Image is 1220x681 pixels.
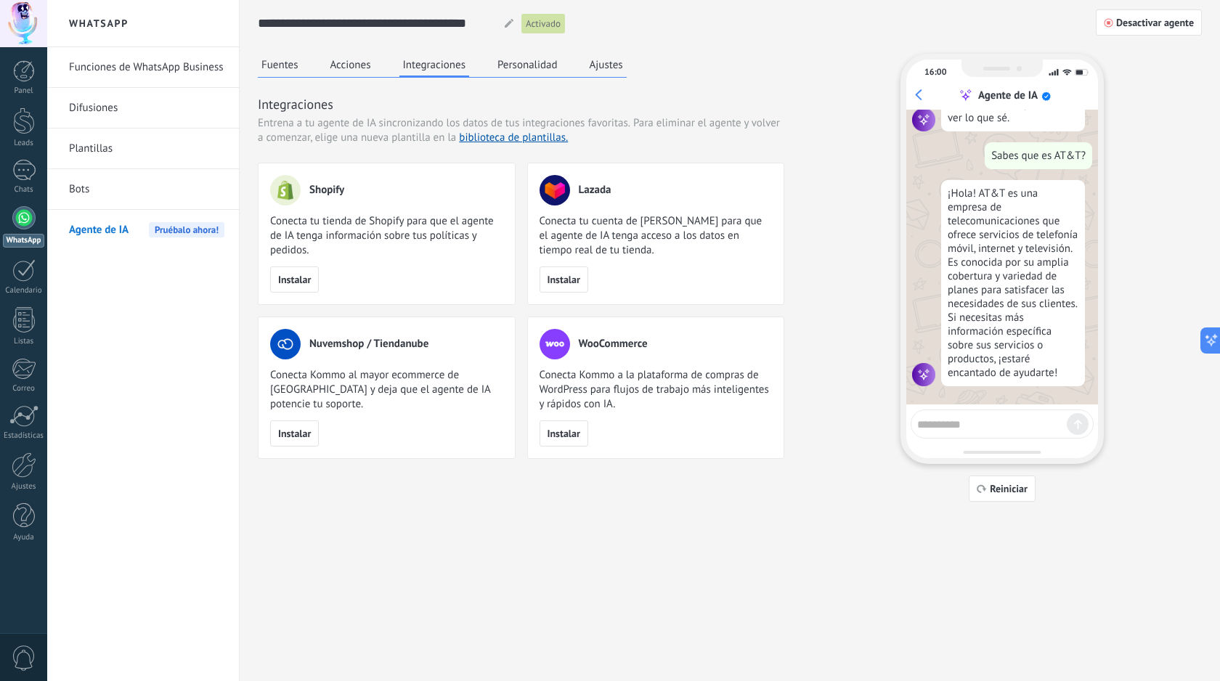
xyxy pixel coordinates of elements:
h3: Integraciones [258,95,784,113]
span: Conecta Kommo al mayor ecommerce de [GEOGRAPHIC_DATA] y deja que el agente de IA potencie tu sopo... [270,368,503,412]
div: Panel [3,86,45,96]
li: Bots [47,169,239,210]
span: Agente de IA [69,210,129,250]
li: Agente de IA [47,210,239,250]
span: Reiniciar [990,484,1028,494]
span: Instalar [548,428,580,439]
div: Leads [3,139,45,148]
span: Shopify [309,183,344,197]
button: Instalar [270,266,319,293]
div: Ayuda [3,533,45,542]
a: Funciones de WhatsApp Business [69,47,224,88]
button: Fuentes [258,54,302,76]
div: Listas [3,337,45,346]
span: Lazada [579,183,611,197]
img: agent icon [912,363,935,386]
span: Conecta tu cuenta de [PERSON_NAME] para que el agente de IA tenga acceso a los datos en tiempo re... [540,214,773,258]
div: WhatsApp [3,234,44,248]
button: Desactivar agente [1096,9,1202,36]
div: Calendario [3,286,45,295]
span: Entrena a tu agente de IA sincronizando los datos de tus integraciones favoritas. [258,116,630,131]
div: Estadísticas [3,431,45,441]
li: Plantillas [47,129,239,169]
div: Correo [3,384,45,393]
button: Instalar [540,420,588,446]
span: Nuvemshop / Tiendanube [309,337,428,351]
button: Acciones [327,54,375,76]
span: Conecta Kommo a la plataforma de compras de WordPress para flujos de trabajo más inteligentes y r... [540,368,773,412]
a: biblioteca de plantillas. [459,131,568,144]
button: Integraciones [399,54,470,78]
div: Agente de IA [978,89,1038,102]
a: Agente de IAPruébalo ahora! [69,210,224,250]
div: ¡Hola! AT&T es una empresa de telecomunicaciones que ofrece servicios de telefonía móvil, interne... [941,180,1085,386]
img: agent icon [912,108,935,131]
li: Difusiones [47,88,239,129]
span: WooCommerce [579,337,648,351]
a: Plantillas [69,129,224,169]
div: Ajustes [3,482,45,492]
span: Instalar [278,428,311,439]
span: Pruébalo ahora! [149,222,224,237]
div: 16:00 [924,67,946,78]
span: Conecta tu tienda de Shopify para que el agente de IA tenga información sobre tus políticas y ped... [270,214,503,258]
button: Instalar [540,266,588,293]
span: Para eliminar el agente y volver a comenzar, elige una nueva plantilla en la [258,116,780,144]
a: Bots [69,169,224,210]
a: Difusiones [69,88,224,129]
div: Sabes que es AT&T? [985,142,1092,169]
button: Ajustes [586,54,627,76]
span: Instalar [278,274,311,285]
li: Funciones de WhatsApp Business [47,47,239,88]
div: Chats [3,185,45,195]
span: Instalar [548,274,580,285]
button: Reiniciar [969,476,1036,502]
span: Activado [526,17,561,31]
button: Instalar [270,420,319,446]
span: Desactivar agente [1116,17,1194,28]
button: Personalidad [494,54,561,76]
